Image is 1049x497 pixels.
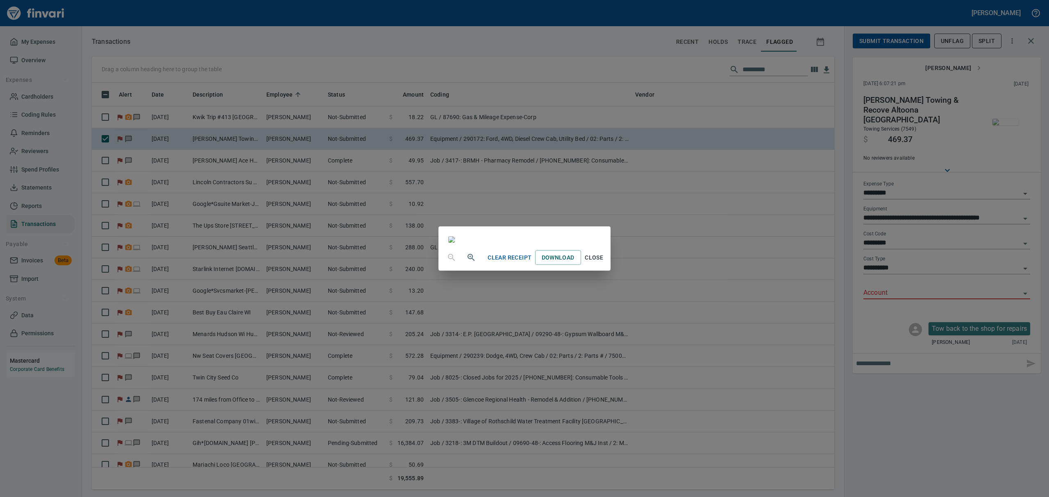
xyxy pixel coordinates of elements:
img: receipts%2Fmarketjohnson%2F2025-08-28%2FJWiJ4DNQSYO2AQ7ixcr76XZA4912__AeZA1hvYxvHw7rCA3MVG.jpg [448,236,455,243]
span: Clear Receipt [488,253,531,263]
button: Close [581,250,607,265]
span: Close [584,253,604,263]
a: Download [535,250,581,265]
span: Download [542,253,574,263]
button: Clear Receipt [484,250,535,265]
